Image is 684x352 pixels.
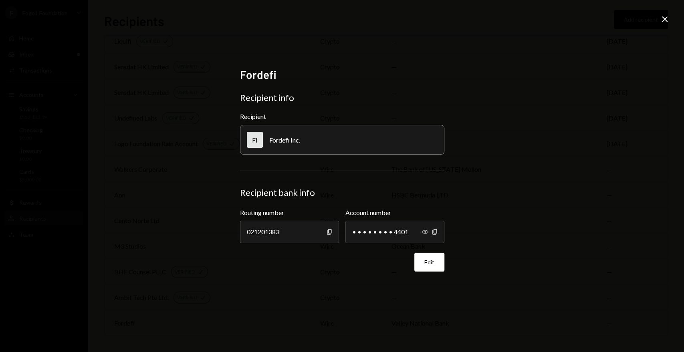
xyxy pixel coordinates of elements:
[345,221,444,243] div: • • • • • • • • 4401
[240,92,444,103] div: Recipient info
[240,113,444,120] div: Recipient
[345,208,444,217] label: Account number
[269,136,300,144] div: Fordefi Inc.
[414,253,444,272] button: Edit
[240,67,444,82] h2: Fordefi
[240,221,339,243] div: 021201383
[240,187,444,198] div: Recipient bank info
[247,132,263,148] div: FI
[240,208,339,217] label: Routing number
